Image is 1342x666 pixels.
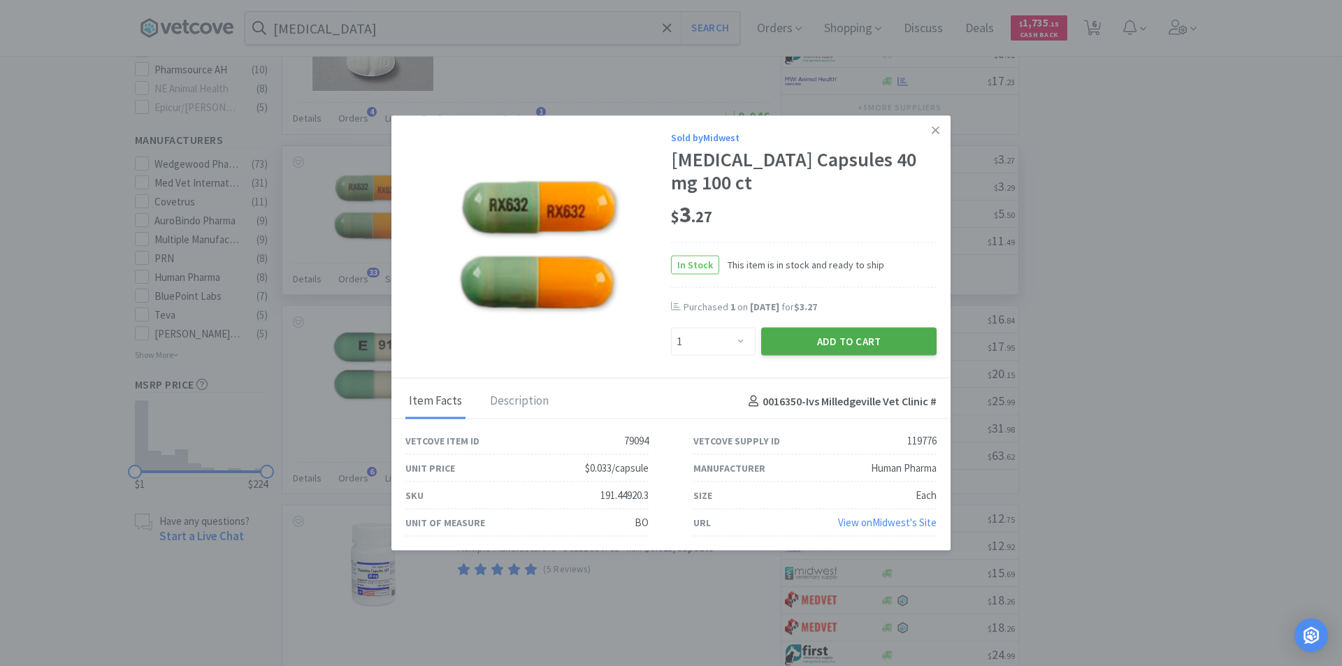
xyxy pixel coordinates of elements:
[684,300,937,314] div: Purchased on for
[671,147,937,194] div: [MEDICAL_DATA] Capsules 40 mg 100 ct
[405,488,424,503] div: SKU
[447,152,629,333] img: 6ee833d27912486bb959f16c80e1304d_119776.jpeg
[691,207,712,226] span: . 27
[743,393,937,411] h4: 0016350 - Ivs Milledgeville Vet Clinic #
[600,487,649,504] div: 191.44920.3
[405,515,485,530] div: Unit of Measure
[635,514,649,531] div: BO
[405,433,479,449] div: Vetcove Item ID
[761,328,937,356] button: Add to Cart
[693,433,780,449] div: Vetcove Supply ID
[405,461,455,476] div: Unit Price
[907,433,937,449] div: 119776
[405,384,466,419] div: Item Facts
[671,201,712,229] span: 3
[672,256,719,273] span: In Stock
[624,433,649,449] div: 79094
[719,256,884,272] span: This item is in stock and ready to ship
[838,516,937,529] a: View onMidwest's Site
[671,207,679,226] span: $
[693,461,765,476] div: Manufacturer
[750,300,779,312] span: [DATE]
[1294,618,1328,652] div: Open Intercom Messenger
[871,460,937,477] div: Human Pharma
[671,129,937,145] div: Sold by Midwest
[693,488,712,503] div: Size
[794,300,817,312] span: $3.27
[486,384,552,419] div: Description
[730,300,735,312] span: 1
[585,460,649,477] div: $0.033/capsule
[916,487,937,504] div: Each
[693,515,711,530] div: URL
